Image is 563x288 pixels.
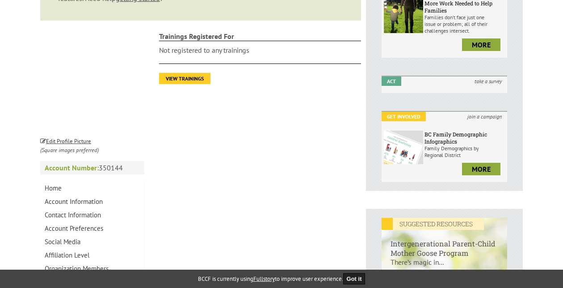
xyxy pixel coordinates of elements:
[40,195,144,208] a: Account Information
[40,182,144,195] a: Home
[159,32,361,41] strong: Trainings Registered For
[159,46,361,64] li: Not registered to any trainings
[462,38,500,51] a: more
[462,163,500,175] a: more
[424,145,505,158] p: Family Demographics by Regional District
[40,249,144,262] a: Affiliation Level
[40,208,144,222] a: Contact Information
[382,112,426,121] em: Get Involved
[40,222,144,235] a: Account Preferences
[45,163,99,172] strong: Account Number:
[40,262,144,275] a: Organization Members
[382,230,507,258] h6: Intergenerational Parent-Child Mother Goose Program
[253,275,275,283] a: Fullstory
[40,235,144,249] a: Social Media
[424,14,505,34] p: Families don’t face just one issue or problem; all of their challenges intersect.
[40,136,91,145] a: Edit Profile Picture
[382,76,401,86] em: Act
[462,112,507,121] i: join a campaign
[469,76,507,86] i: take a survey
[159,73,210,84] a: View Trainings
[382,218,484,230] em: SUGGESTED RESOURCES
[424,131,505,145] h6: BC Family Demographic Infographics
[382,258,507,275] p: There’s magic in...
[343,273,366,284] button: Got it
[40,161,144,174] p: 350144
[40,137,91,145] small: Edit Profile Picture
[40,146,99,154] i: (Square images preferred)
